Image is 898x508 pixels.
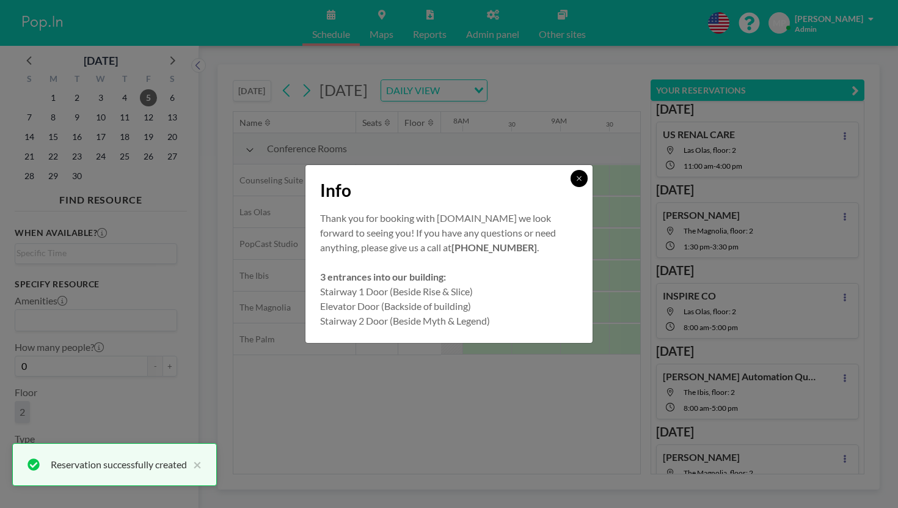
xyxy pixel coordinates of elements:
[187,457,202,472] button: close
[320,180,351,201] span: Info
[320,284,578,299] p: Stairway 1 Door (Beside Rise & Slice)
[320,299,578,314] p: Elevator Door (Backside of building)
[451,241,537,253] strong: [PHONE_NUMBER]
[320,211,578,255] p: Thank you for booking with [DOMAIN_NAME] we look forward to seeing you! If you have any questions...
[320,271,446,282] strong: 3 entrances into our building:
[320,314,578,328] p: Stairway 2 Door (Beside Myth & Legend)
[51,457,187,472] div: Reservation successfully created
